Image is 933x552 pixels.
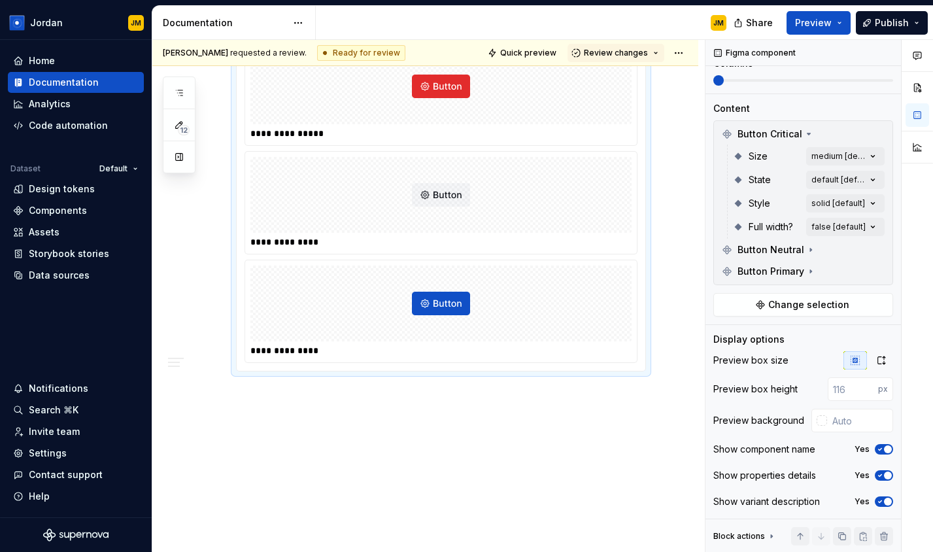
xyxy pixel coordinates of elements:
button: Preview [787,11,851,35]
div: Notifications [29,382,88,395]
span: State [749,173,771,186]
input: Auto [827,409,893,432]
div: Preview background [713,414,804,427]
div: Components [29,204,87,217]
label: Yes [855,470,870,481]
div: Help [29,490,50,503]
button: default [default] [806,171,885,189]
div: Block actions [713,531,765,542]
div: Show variant description [713,495,820,508]
div: Block actions [713,527,777,545]
div: Assets [29,226,59,239]
label: Yes [855,444,870,455]
label: Yes [855,496,870,507]
div: Content [713,102,750,115]
span: 12 [178,125,190,135]
div: Contact support [29,468,103,481]
span: Quick preview [500,48,556,58]
a: Documentation [8,72,144,93]
button: solid [default] [806,194,885,213]
span: Size [749,150,768,163]
img: 049812b6-2877-400d-9dc9-987621144c16.png [9,15,25,31]
span: [PERSON_NAME] [163,48,228,58]
svg: Supernova Logo [43,528,109,542]
div: Ready for review [317,45,405,61]
span: Full width? [749,220,793,233]
div: Preview box size [713,354,789,367]
div: Settings [29,447,67,460]
span: Review changes [584,48,648,58]
button: medium [default] [806,147,885,165]
span: Style [749,197,770,210]
div: solid [default] [811,198,865,209]
div: Home [29,54,55,67]
div: medium [default] [811,151,866,162]
span: Button Critical [738,128,802,141]
div: JM [131,18,141,28]
div: Dataset [10,164,41,174]
span: Share [746,16,773,29]
button: Search ⌘K [8,400,144,421]
a: Design tokens [8,179,144,199]
button: Review changes [568,44,664,62]
span: Default [99,164,127,174]
a: Assets [8,222,144,243]
span: requested a review. [163,48,307,58]
span: Publish [875,16,909,29]
button: Share [727,11,781,35]
span: Button Neutral [738,243,804,256]
p: px [878,384,888,394]
button: Quick preview [484,44,562,62]
div: Button Neutral [717,239,890,260]
div: Design tokens [29,182,95,196]
div: Button Critical [717,124,890,145]
div: default [default] [811,175,866,185]
button: Publish [856,11,928,35]
button: Default [93,160,144,178]
div: Jordan [30,16,63,29]
button: Change selection [713,293,893,317]
span: Change selection [768,298,849,311]
div: Documentation [163,16,286,29]
div: Code automation [29,119,108,132]
button: false [default] [806,218,885,236]
a: Code automation [8,115,144,136]
button: Help [8,486,144,507]
span: Button Primary [738,265,804,278]
button: Notifications [8,378,144,399]
a: Invite team [8,421,144,442]
div: Data sources [29,269,90,282]
div: Analytics [29,97,71,111]
div: Display options [713,333,785,346]
a: Components [8,200,144,221]
div: Show component name [713,443,815,456]
a: Data sources [8,265,144,286]
a: Home [8,50,144,71]
div: Storybook stories [29,247,109,260]
div: JM [713,18,724,28]
a: Analytics [8,94,144,114]
input: 116 [828,377,878,401]
div: Button Primary [717,261,890,282]
button: JordanJM [3,9,149,37]
a: Storybook stories [8,243,144,264]
div: Show properties details [713,469,816,482]
a: Settings [8,443,144,464]
div: Preview box height [713,383,798,396]
div: Documentation [29,76,99,89]
div: false [default] [811,222,866,232]
div: Invite team [29,425,80,438]
span: Preview [795,16,832,29]
button: Contact support [8,464,144,485]
div: Search ⌘K [29,404,78,417]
